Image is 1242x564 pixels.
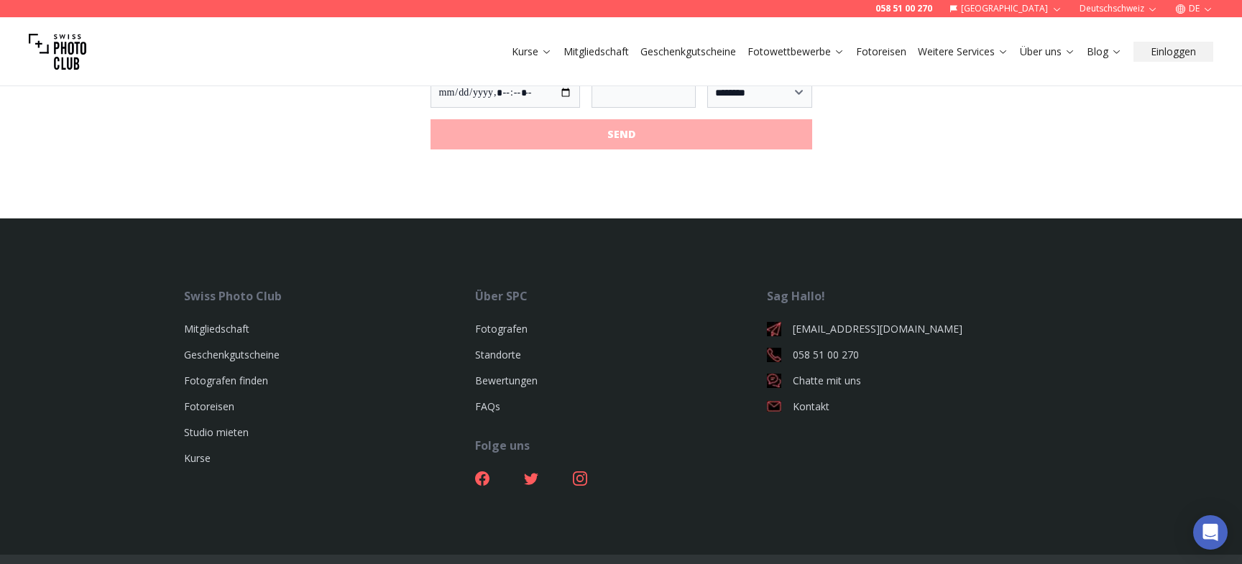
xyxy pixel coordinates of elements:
button: Einloggen [1133,42,1213,62]
a: Weitere Services [918,45,1008,59]
a: 058 51 00 270 [875,3,932,14]
div: Swiss Photo Club [184,287,475,305]
button: Blog [1081,42,1128,62]
div: Open Intercom Messenger [1193,515,1228,550]
a: Fotografen [475,322,528,336]
a: Über uns [1020,45,1075,59]
button: Kurse [506,42,558,62]
a: Mitgliedschaft [563,45,629,59]
a: Kurse [184,451,211,465]
button: Fotowettbewerbe [742,42,850,62]
img: Swiss photo club [29,23,86,80]
a: FAQs [475,399,500,413]
a: Standorte [475,348,521,361]
button: Send [431,119,812,149]
b: Send [607,127,635,142]
a: Geschenkgutscheine [640,45,736,59]
a: Mitgliedschaft [184,322,249,336]
a: 058 51 00 270 [767,348,1058,362]
a: Geschenkgutscheine [184,348,280,361]
div: Sag Hallo! [767,287,1058,305]
div: Folge uns [475,437,766,454]
button: Fotoreisen [850,42,912,62]
div: Über SPC [475,287,766,305]
a: Fotografen finden [184,374,268,387]
a: Blog [1087,45,1122,59]
a: Chatte mit uns [767,374,1058,388]
button: Mitgliedschaft [558,42,635,62]
button: Geschenkgutscheine [635,42,742,62]
a: Kurse [512,45,552,59]
button: Weitere Services [912,42,1014,62]
a: Kontakt [767,399,1058,414]
a: Bewertungen [475,374,538,387]
a: Studio mieten [184,425,249,439]
a: Fotoreisen [856,45,906,59]
a: [EMAIL_ADDRESS][DOMAIN_NAME] [767,322,1058,336]
button: Über uns [1014,42,1081,62]
a: Fotowettbewerbe [747,45,845,59]
a: Fotoreisen [184,399,234,413]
